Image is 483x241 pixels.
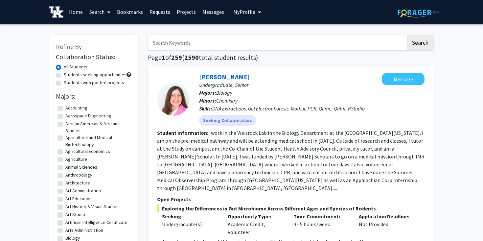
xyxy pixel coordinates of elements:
[56,42,82,51] span: Refine By
[65,187,101,194] label: Art Administration
[359,212,415,220] p: Application Deadline:
[56,92,131,100] h2: Majors:
[216,97,238,104] span: Chemistry
[184,53,199,61] span: 2590
[157,205,425,212] span: Exploring the Differences in Gut Microbiome Across Different Ages and Species of Rodents
[65,203,119,210] label: Art History & Visual Studies
[199,73,250,81] a: [PERSON_NAME]
[65,134,130,148] label: Agricultural and Medical Biotechnology
[86,0,114,23] a: Search
[157,130,425,191] fg-read-more: I work in the Weisrock Lab in the Biology Department at the [GEOGRAPHIC_DATA][US_STATE]. I am on ...
[65,105,87,111] label: Accounting
[199,115,256,126] mat-chip: Seeking Collaborators
[65,195,92,202] label: Art Education
[64,79,124,86] label: Students with posted projects
[157,196,191,203] span: Open Projects
[199,105,212,112] b: Skills:
[223,212,288,236] div: Academic Credit, Volunteer
[5,211,28,236] iframe: Chat
[64,71,126,78] label: Students seeking opportunities
[228,212,284,220] p: Opportunity Type:
[293,212,349,220] p: Time Commitment:
[162,53,165,61] span: 1
[288,212,354,236] div: 0 - 5 hours/week
[216,89,232,96] span: Biology
[199,97,216,104] b: Minors:
[173,0,199,23] a: Projects
[199,0,227,23] a: Messages
[212,105,365,112] span: DNA Extractions, Gel Electrophoresis, Mothur, PCR, Qiime, Qubit, RStudio
[171,53,182,61] span: 259
[65,120,130,134] label: African American & Africana Studies
[65,227,103,234] label: Arts Administration
[199,82,248,88] span: Undergraduate, Senior
[49,6,63,18] img: University of Kentucky Logo
[162,220,218,228] div: Undergraduate(s)
[148,54,434,61] h1: Page of ( total student results)
[65,172,92,179] label: Anthropology
[65,148,110,155] label: Agricultural Economics
[354,212,420,236] div: Not Provided
[199,89,216,96] b: Majors:
[65,164,97,171] label: Animal Sciences
[157,130,208,136] b: Student Information:
[114,0,146,23] a: Bookmarks
[65,156,87,163] label: Agriculture
[65,211,85,218] label: Art Studio
[407,35,434,50] button: Search
[233,9,255,15] span: My Profile
[65,112,111,119] label: Aerospace Engineering
[65,219,127,226] label: Artificial Intelligence Certificate
[148,35,406,50] input: Search Keywords
[66,0,86,23] a: Home
[65,180,90,186] label: Architecture
[398,7,439,17] img: ForagerOne Logo
[162,212,218,220] p: Seeking:
[64,63,87,70] label: All Students
[146,0,173,23] a: Requests
[56,53,131,61] h2: Collaboration Status:
[382,73,425,85] button: Message Hannah Allen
